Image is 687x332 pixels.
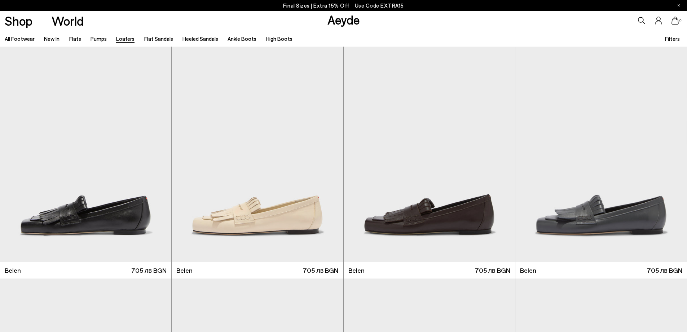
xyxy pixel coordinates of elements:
a: All Footwear [5,35,35,42]
span: Belen [176,266,193,275]
span: Navigate to /collections/ss25-final-sizes [355,2,404,9]
p: Final Sizes | Extra 15% Off [283,1,404,10]
a: Belen 705 лв BGN [172,262,343,279]
span: 705 лв BGN [475,266,510,275]
a: Flat Sandals [144,35,173,42]
a: High Boots [266,35,292,42]
span: 705 лв BGN [131,266,167,275]
a: Ankle Boots [228,35,256,42]
span: Belen [5,266,21,275]
img: Belen Tassel Loafers [344,47,515,262]
img: Belen Tassel Loafers [172,47,343,262]
a: Loafers [116,35,135,42]
a: Belen 705 лв BGN [344,262,515,279]
a: Belen 705 лв BGN [515,262,687,279]
span: Filters [665,35,680,42]
a: New In [44,35,60,42]
span: Belen [348,266,365,275]
span: 705 лв BGN [303,266,338,275]
a: Heeled Sandals [182,35,218,42]
a: Pumps [91,35,107,42]
a: Shop [5,14,32,27]
div: 1 / 6 [515,47,687,262]
span: 705 лв BGN [647,266,682,275]
a: World [52,14,84,27]
a: 6 / 6 1 / 6 2 / 6 3 / 6 4 / 6 5 / 6 6 / 6 1 / 6 Next slide Previous slide [515,47,687,262]
img: Belen Tassel Loafers [515,47,687,262]
span: 0 [679,19,682,23]
a: Flats [69,35,81,42]
a: Aeyde [327,12,360,27]
a: 0 [671,17,679,25]
span: Belen [520,266,536,275]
